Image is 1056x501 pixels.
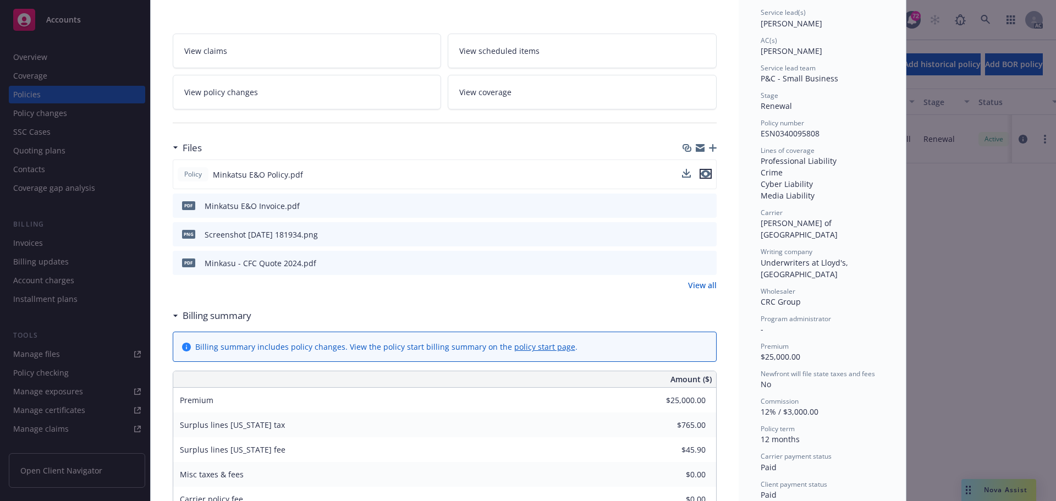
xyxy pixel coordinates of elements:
[173,309,251,323] div: Billing summary
[761,489,777,500] span: Paid
[702,229,712,240] button: preview file
[700,169,712,179] button: preview file
[173,34,442,68] a: View claims
[761,101,792,111] span: Renewal
[761,36,777,45] span: AC(s)
[682,169,691,178] button: download file
[761,63,816,73] span: Service lead team
[761,208,783,217] span: Carrier
[761,8,806,17] span: Service lead(s)
[641,417,712,433] input: 0.00
[761,167,884,178] div: Crime
[180,395,213,405] span: Premium
[641,442,712,458] input: 0.00
[448,75,717,109] a: View coverage
[514,342,575,352] a: policy start page
[761,247,812,256] span: Writing company
[761,190,884,201] div: Media Liability
[182,258,195,267] span: pdf
[761,397,799,406] span: Commission
[761,314,831,323] span: Program administrator
[685,200,694,212] button: download file
[761,257,850,279] span: Underwriters at Lloyd's, [GEOGRAPHIC_DATA]
[205,200,300,212] div: Minkatsu E&O Invoice.pdf
[180,444,285,455] span: Surplus lines [US_STATE] fee
[180,469,244,480] span: Misc taxes & fees
[761,91,778,100] span: Stage
[205,229,318,240] div: Screenshot [DATE] 181934.png
[761,342,789,351] span: Premium
[761,46,822,56] span: [PERSON_NAME]
[182,201,195,210] span: pdf
[761,351,800,362] span: $25,000.00
[761,324,763,334] span: -
[761,155,884,167] div: Professional Liability
[641,392,712,409] input: 0.00
[761,118,804,128] span: Policy number
[670,373,712,385] span: Amount ($)
[761,369,875,378] span: Newfront will file state taxes and fees
[173,75,442,109] a: View policy changes
[448,34,717,68] a: View scheduled items
[761,379,771,389] span: No
[182,169,204,179] span: Policy
[761,452,832,461] span: Carrier payment status
[195,341,577,353] div: Billing summary includes policy changes. View the policy start billing summary on the .
[183,309,251,323] h3: Billing summary
[682,169,691,180] button: download file
[173,141,202,155] div: Files
[761,128,820,139] span: ESN0340095808
[685,257,694,269] button: download file
[761,424,795,433] span: Policy term
[761,406,818,417] span: 12% / $3,000.00
[761,18,822,29] span: [PERSON_NAME]
[700,169,712,180] button: preview file
[761,480,827,489] span: Client payment status
[688,279,717,291] a: View all
[459,45,540,57] span: View scheduled items
[685,229,694,240] button: download file
[205,257,316,269] div: Minkasu - CFC Quote 2024.pdf
[761,218,838,240] span: [PERSON_NAME] of [GEOGRAPHIC_DATA]
[180,420,285,430] span: Surplus lines [US_STATE] tax
[761,296,801,307] span: CRC Group
[761,73,838,84] span: P&C - Small Business
[761,462,777,472] span: Paid
[184,86,258,98] span: View policy changes
[213,169,303,180] span: Minkatsu E&O Policy.pdf
[761,178,884,190] div: Cyber Liability
[184,45,227,57] span: View claims
[702,200,712,212] button: preview file
[761,146,815,155] span: Lines of coverage
[459,86,512,98] span: View coverage
[702,257,712,269] button: preview file
[761,287,795,296] span: Wholesaler
[641,466,712,483] input: 0.00
[182,230,195,238] span: png
[761,434,800,444] span: 12 months
[183,141,202,155] h3: Files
